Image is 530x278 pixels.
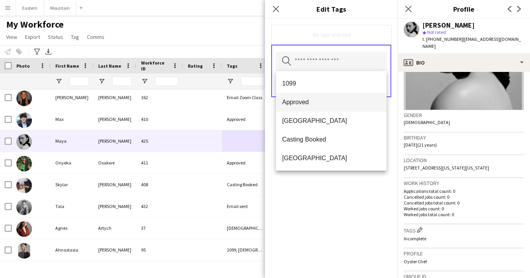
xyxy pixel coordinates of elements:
div: [PERSON_NAME] [94,87,136,108]
div: [PERSON_NAME] [94,239,136,261]
img: Ahnastasia Carlyle [16,243,32,259]
img: Skylar Saunders [16,178,32,193]
span: [DEMOGRAPHIC_DATA] [404,119,450,125]
h3: Profile [404,250,524,257]
div: Email Zoom Class [222,87,269,108]
div: Osakwe [94,152,136,173]
input: Last Name Filter Input [112,77,132,86]
div: Max [51,108,94,130]
input: First Name Filter Input [69,77,89,86]
p: Applications total count: 0 [404,188,524,194]
span: My Workforce [6,19,64,30]
img: Max Fitzsimons [16,112,32,128]
span: 1099 [282,80,380,87]
span: [GEOGRAPHIC_DATA] [282,117,380,124]
span: Export [25,33,40,40]
span: Photo [16,63,30,69]
p: Worked jobs total count: 0 [404,212,524,217]
p: Worked jobs count: 0 [404,206,524,212]
p: Cancelled jobs count: 0 [404,194,524,200]
div: [PERSON_NAME] [51,87,94,108]
span: Comms [87,33,104,40]
a: Export [22,32,43,42]
span: View [6,33,17,40]
div: [PERSON_NAME] [94,108,136,130]
div: 95 [136,239,183,261]
img: Marley McCall [16,91,32,106]
span: | [EMAIL_ADDRESS][DOMAIN_NAME] [422,36,521,49]
span: t. [PHONE_NUMBER] [422,36,463,42]
span: First Name [55,63,79,69]
input: Workforce ID Filter Input [155,77,178,86]
div: 411 [136,152,183,173]
input: Tags Filter Input [241,77,264,86]
h3: Birthday [404,134,524,141]
span: Status [48,33,63,40]
p: Oyster Chef [404,259,524,264]
div: Approved [222,152,269,173]
div: Bio [397,53,530,72]
div: Email sent [222,196,269,217]
app-action-btn: Export XLSX [44,47,53,56]
button: Mountain [44,0,76,16]
div: Maya [51,130,94,152]
div: 410 [136,108,183,130]
div: Onyeka [51,152,94,173]
h3: Gender [404,112,524,119]
p: Incomplete [404,236,524,241]
img: Tala Caskey [16,199,32,215]
span: Tag [71,33,79,40]
button: Open Filter Menu [227,78,234,85]
h3: Edit Tags [265,4,397,14]
span: [STREET_ADDRESS][US_STATE][US_STATE] [404,165,489,171]
a: Comms [84,32,108,42]
div: Tala [51,196,94,217]
div: 408 [136,174,183,195]
div: Artych [94,217,136,239]
span: [GEOGRAPHIC_DATA] [282,154,380,162]
span: Not rated [427,29,446,35]
a: Status [45,32,66,42]
span: Casting Booked [282,136,380,143]
h3: Profile [397,4,530,14]
div: 425 [136,130,183,152]
div: [DEMOGRAPHIC_DATA], [US_STATE], Travel Team, W2 [222,217,269,239]
button: Open Filter Menu [141,78,148,85]
div: 1099, [DEMOGRAPHIC_DATA], [US_STATE] [222,239,269,261]
a: View [3,32,20,42]
h3: Location [404,157,524,164]
div: [PERSON_NAME] [94,130,136,152]
span: Approved [282,98,380,106]
app-action-btn: Advanced filters [32,47,42,56]
div: 432 [136,196,183,217]
div: Ahnastasia [51,239,94,261]
div: Agnes [51,217,94,239]
span: [DATE] (21 years) [404,142,437,148]
div: Skylar [51,174,94,195]
div: No tags selected [277,31,385,38]
img: Onyeka Osakwe [16,156,32,171]
a: Tag [68,32,82,42]
span: Workforce ID [141,60,169,72]
span: Tags [227,63,237,69]
p: Cancelled jobs total count: 0 [404,200,524,206]
img: Maya Wynder [16,134,32,150]
span: Rating [188,63,203,69]
h3: Tags [404,226,524,234]
div: 362 [136,87,183,108]
h3: Work history [404,180,524,187]
div: [PERSON_NAME] [422,22,475,29]
div: 37 [136,217,183,239]
button: Eastern [16,0,44,16]
button: Open Filter Menu [55,78,62,85]
div: [PERSON_NAME] [94,174,136,195]
div: [PERSON_NAME] [94,196,136,217]
img: Agnes Artych [16,221,32,237]
div: Casting Booked [222,174,269,195]
span: Last Name [98,63,121,69]
div: Approved [222,108,269,130]
button: Open Filter Menu [98,78,105,85]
